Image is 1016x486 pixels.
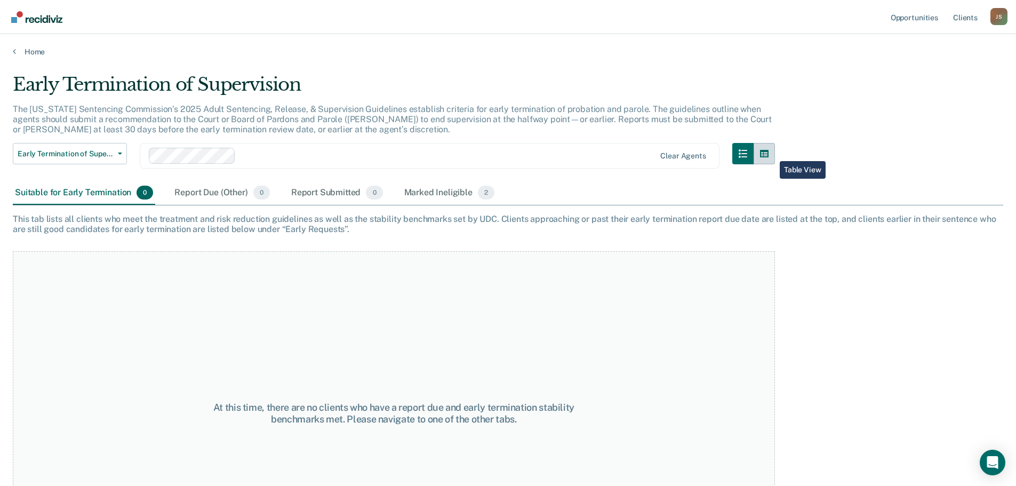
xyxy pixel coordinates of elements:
[990,8,1007,25] button: Profile dropdown button
[478,186,494,200] span: 2
[13,74,775,104] div: Early Termination of Supervision
[11,11,62,23] img: Recidiviz
[990,8,1007,25] div: J S
[172,181,271,205] div: Report Due (Other)0
[13,104,772,134] p: The [US_STATE] Sentencing Commission’s 2025 Adult Sentencing, Release, & Supervision Guidelines e...
[13,181,155,205] div: Suitable for Early Termination0
[13,47,1003,57] a: Home
[980,450,1005,475] div: Open Intercom Messenger
[289,181,385,205] div: Report Submitted0
[253,186,270,200] span: 0
[204,402,584,425] div: At this time, there are no clients who have a report due and early termination stability benchmar...
[366,186,382,200] span: 0
[13,143,127,164] button: Early Termination of Supervision
[660,152,706,161] div: Clear agents
[402,181,497,205] div: Marked Ineligible2
[13,214,1003,234] div: This tab lists all clients who meet the treatment and risk reduction guidelines as well as the st...
[18,149,114,158] span: Early Termination of Supervision
[137,186,153,200] span: 0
